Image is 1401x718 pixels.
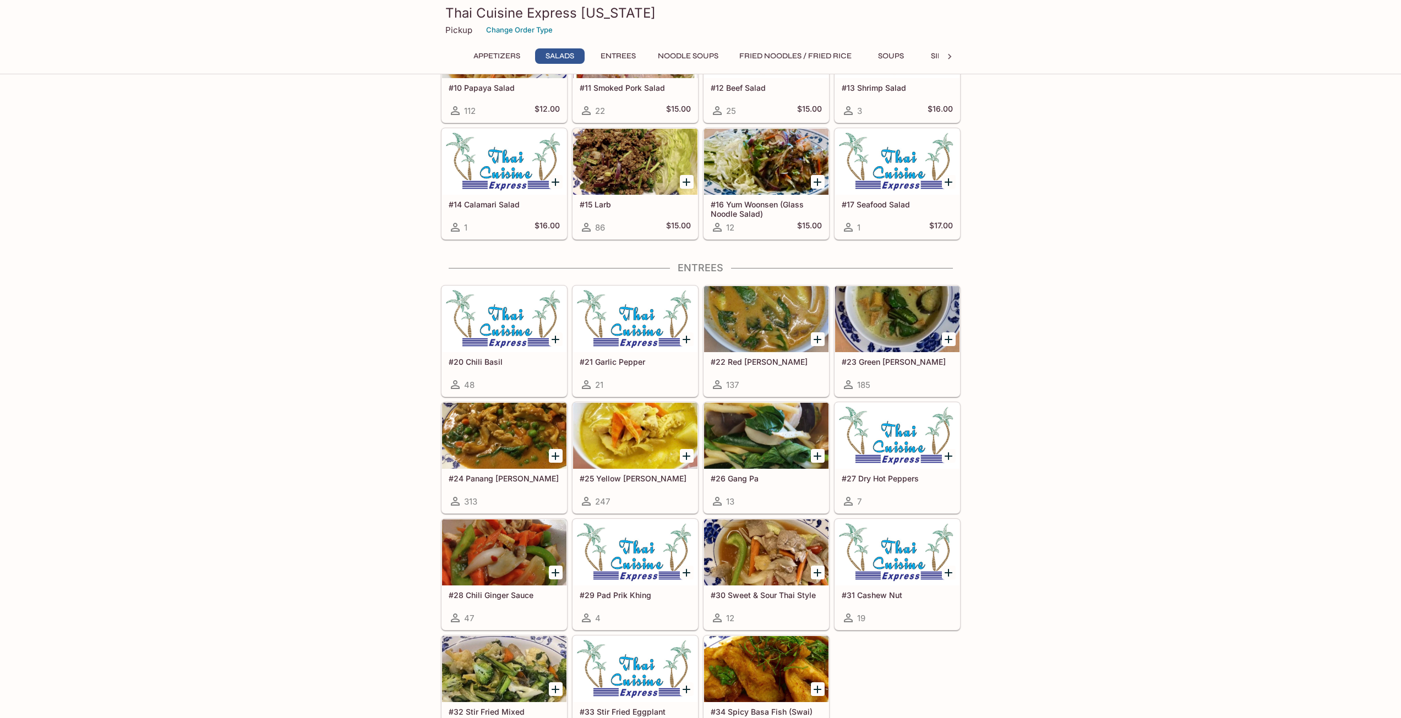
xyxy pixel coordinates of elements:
[857,496,862,507] span: 7
[441,262,961,274] h4: Entrees
[442,12,566,78] div: #10 Papaya Salad
[704,286,829,397] a: #22 Red [PERSON_NAME]137
[811,682,825,696] button: Add #34 Spicy Basa Fish (Swai) Filet
[929,221,953,234] h5: $17.00
[441,402,567,513] a: #24 Panang [PERSON_NAME]313
[680,566,694,579] button: Add #29 Pad Prik Khing
[704,403,828,469] div: #26 Gang Pa
[857,613,865,623] span: 19
[711,83,822,92] h5: #12 Beef Salad
[595,613,601,623] span: 4
[445,4,956,21] h3: Thai Cuisine Express [US_STATE]
[549,682,563,696] button: Add #32 Stir Fried Mixed Vegetables
[464,106,476,116] span: 112
[711,200,822,218] h5: #16 Yum Woonsen (Glass Noodle Salad)
[666,221,691,234] h5: $15.00
[467,48,526,64] button: Appetizers
[835,402,960,513] a: #27 Dry Hot Peppers7
[573,286,697,352] div: #21 Garlic Pepper
[835,519,960,585] div: #31 Cashew Nut
[573,519,697,585] div: #29 Pad Prik Khing
[573,402,698,513] a: #25 Yellow [PERSON_NAME]247
[464,380,475,390] span: 48
[711,357,822,366] h5: #22 Red [PERSON_NAME]
[680,449,694,463] button: Add #25 Yellow Curry
[464,613,474,623] span: 47
[549,175,563,189] button: Add #14 Calamari Salad
[580,707,691,716] h5: #33 Stir Fried Eggplant
[704,12,828,78] div: #12 Beef Salad
[580,357,691,366] h5: #21 Garlic Pepper
[549,332,563,346] button: Add #20 Chili Basil
[442,636,566,702] div: #32 Stir Fried Mixed Vegetables
[595,496,610,507] span: 247
[842,200,953,209] h5: #17 Seafood Salad
[835,129,960,195] div: #17 Seafood Salad
[573,12,697,78] div: #11 Smoked Pork Salad
[733,48,858,64] button: Fried Noodles / Fried Rice
[580,474,691,483] h5: #25 Yellow [PERSON_NAME]
[445,25,472,35] p: Pickup
[595,222,605,233] span: 86
[666,104,691,117] h5: $15.00
[811,332,825,346] button: Add #22 Red Curry
[866,48,916,64] button: Soups
[573,128,698,239] a: #15 Larb86$15.00
[704,129,828,195] div: #16 Yum Woonsen (Glass Noodle Salad)
[449,357,560,366] h5: #20 Chili Basil
[481,21,558,39] button: Change Order Type
[442,519,566,585] div: #28 Chili Ginger Sauce
[449,590,560,600] h5: #28 Chili Ginger Sauce
[595,106,605,116] span: 22
[549,449,563,463] button: Add #24 Panang Curry
[925,48,983,64] button: Side Order
[711,474,822,483] h5: #26 Gang Pa
[549,566,563,579] button: Add #28 Chili Ginger Sauce
[726,496,734,507] span: 13
[573,403,697,469] div: #25 Yellow Curry
[797,104,822,117] h5: $15.00
[442,129,566,195] div: #14 Calamari Salad
[704,128,829,239] a: #16 Yum Woonsen (Glass Noodle Salad)12$15.00
[835,519,960,630] a: #31 Cashew Nut19
[464,222,467,233] span: 1
[726,106,736,116] span: 25
[942,175,956,189] button: Add #17 Seafood Salad
[680,175,694,189] button: Add #15 Larb
[857,106,862,116] span: 3
[535,221,560,234] h5: $16.00
[797,221,822,234] h5: $15.00
[842,357,953,366] h5: #23 Green [PERSON_NAME]
[593,48,643,64] button: Entrees
[726,380,739,390] span: 137
[835,128,960,239] a: #17 Seafood Salad1$17.00
[535,48,585,64] button: Salads
[835,403,960,469] div: #27 Dry Hot Peppers
[580,200,691,209] h5: #15 Larb
[842,83,953,92] h5: #13 Shrimp Salad
[680,332,694,346] button: Add #21 Garlic Pepper
[942,449,956,463] button: Add #27 Dry Hot Peppers
[704,519,829,630] a: #30 Sweet & Sour Thai Style12
[441,286,567,397] a: #20 Chili Basil48
[595,380,603,390] span: 21
[857,380,870,390] span: 185
[573,286,698,397] a: #21 Garlic Pepper21
[449,474,560,483] h5: #24 Panang [PERSON_NAME]
[441,128,567,239] a: #14 Calamari Salad1$16.00
[442,403,566,469] div: #24 Panang Curry
[857,222,860,233] span: 1
[704,519,828,585] div: #30 Sweet & Sour Thai Style
[441,519,567,630] a: #28 Chili Ginger Sauce47
[573,519,698,630] a: #29 Pad Prik Khing4
[449,200,560,209] h5: #14 Calamari Salad
[711,590,822,600] h5: #30 Sweet & Sour Thai Style
[449,83,560,92] h5: #10 Papaya Salad
[580,83,691,92] h5: #11 Smoked Pork Salad
[726,613,734,623] span: 12
[573,129,697,195] div: #15 Larb
[835,286,960,397] a: #23 Green [PERSON_NAME]185
[811,175,825,189] button: Add #16 Yum Woonsen (Glass Noodle Salad)
[680,682,694,696] button: Add #33 Stir Fried Eggplant
[842,474,953,483] h5: #27 Dry Hot Peppers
